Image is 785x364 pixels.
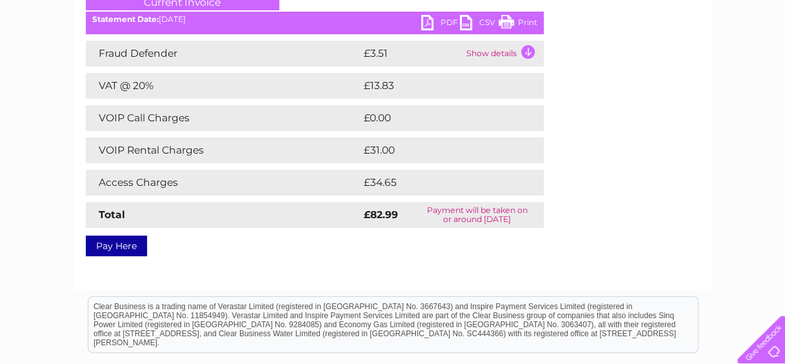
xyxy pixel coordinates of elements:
[361,73,517,99] td: £13.83
[86,137,361,163] td: VOIP Rental Charges
[28,34,94,73] img: logo.png
[364,208,398,221] strong: £82.99
[86,236,147,256] a: Pay Here
[463,41,544,66] td: Show details
[499,15,537,34] a: Print
[88,7,698,63] div: Clear Business is a trading name of Verastar Limited (registered in [GEOGRAPHIC_DATA] No. 3667643...
[99,208,125,221] strong: Total
[361,105,514,131] td: £0.00
[590,55,619,65] a: Energy
[558,55,582,65] a: Water
[699,55,731,65] a: Contact
[421,15,460,34] a: PDF
[460,15,499,34] a: CSV
[361,41,463,66] td: £3.51
[626,55,665,65] a: Telecoms
[742,55,773,65] a: Log out
[86,105,361,131] td: VOIP Call Charges
[542,6,631,23] a: 0333 014 3131
[361,137,517,163] td: £31.00
[86,170,361,196] td: Access Charges
[673,55,691,65] a: Blog
[411,202,544,228] td: Payment will be taken on or around [DATE]
[92,14,159,24] b: Statement Date:
[86,73,361,99] td: VAT @ 20%
[86,15,544,24] div: [DATE]
[86,41,361,66] td: Fraud Defender
[361,170,518,196] td: £34.65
